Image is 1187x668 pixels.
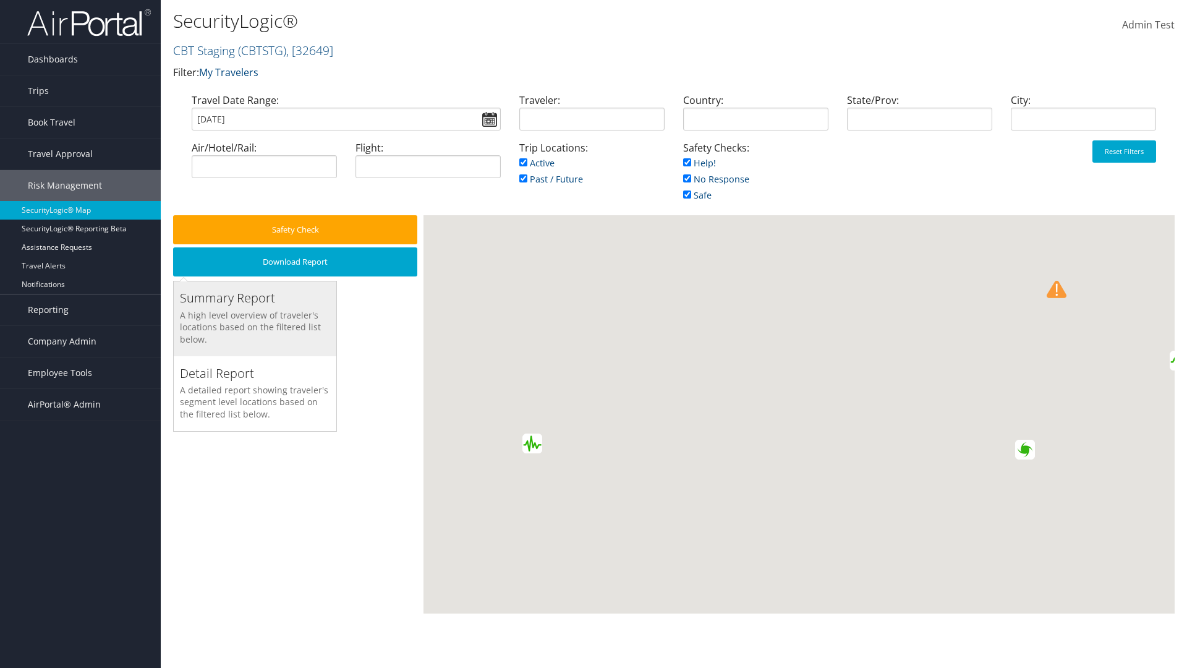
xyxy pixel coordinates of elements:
div: Green alert for tropical cyclone BLOSSOM-26. Population affected by Category 1 (120 km/h) wind sp... [1015,440,1035,460]
button: Download Report [173,247,417,276]
span: Book Travel [28,107,75,138]
button: Reset Filters [1092,140,1156,163]
span: Company Admin [28,326,96,357]
div: Green earthquake alert (Magnitude 4.9M, Depth:10km) in Peru 10/09/2025 18:52 UTC, 140 thousand in... [522,434,542,453]
div: Country: [674,93,838,140]
img: airportal-logo.png [27,8,151,37]
a: Past / Future [519,173,583,185]
a: Admin Test [1122,6,1175,45]
div: State/Prov: [838,93,1002,140]
div: Safety Checks: [674,140,838,215]
span: ( CBTSTG ) [238,42,286,59]
span: Admin Test [1122,18,1175,32]
p: Filter: [173,65,841,81]
a: Active [519,157,555,169]
h5: A detailed report showing traveler's segment level locations based on the filtered list below. [180,384,330,421]
span: Trips [28,75,49,106]
h5: A high level overview of traveler's locations based on the filtered list below. [180,309,330,346]
div: Trip Locations: [510,140,674,199]
span: , [ 32649 ] [286,42,333,59]
h3: Summary Report [180,289,330,307]
div: City: [1002,93,1165,140]
h3: Detail Report [180,365,330,382]
span: Reporting [28,294,69,325]
div: Air/Hotel/Rail: [182,140,346,188]
span: AirPortal® Admin [28,389,101,420]
div: Traveler: [510,93,674,140]
a: CBT Staging [173,42,333,59]
h1: SecurityLogic® [173,8,841,34]
div: Flight: [346,140,510,188]
a: Help! [683,157,716,169]
a: Safe [683,189,712,201]
a: My Travelers [199,66,258,79]
div: Travel Date Range: [182,93,510,140]
button: Safety Check [173,215,417,244]
span: Risk Management [28,170,102,201]
span: Dashboards [28,44,78,75]
span: Travel Approval [28,139,93,169]
span: Employee Tools [28,358,92,388]
a: No Response [683,173,749,185]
